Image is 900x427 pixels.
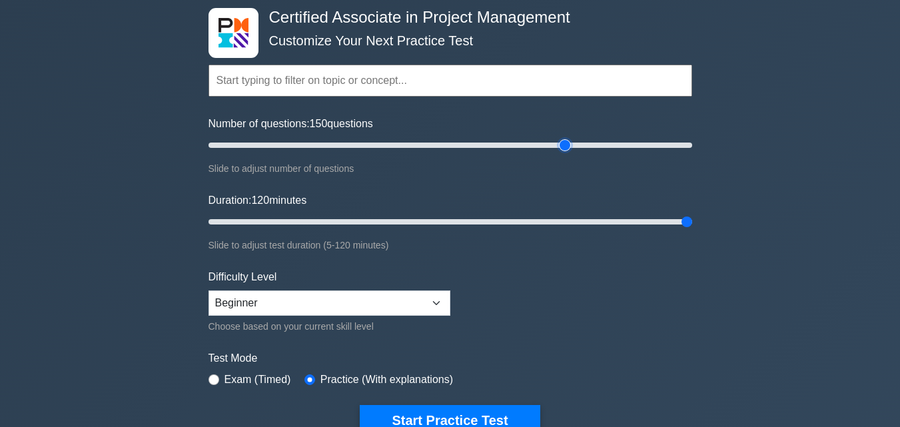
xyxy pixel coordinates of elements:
[209,161,692,177] div: Slide to adjust number of questions
[209,116,373,132] label: Number of questions: questions
[225,372,291,388] label: Exam (Timed)
[251,195,269,206] span: 120
[209,237,692,253] div: Slide to adjust test duration (5-120 minutes)
[209,269,277,285] label: Difficulty Level
[320,372,453,388] label: Practice (With explanations)
[209,65,692,97] input: Start typing to filter on topic or concept...
[209,193,307,209] label: Duration: minutes
[310,118,328,129] span: 150
[209,350,692,366] label: Test Mode
[209,318,450,334] div: Choose based on your current skill level
[264,8,627,27] h4: Certified Associate in Project Management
